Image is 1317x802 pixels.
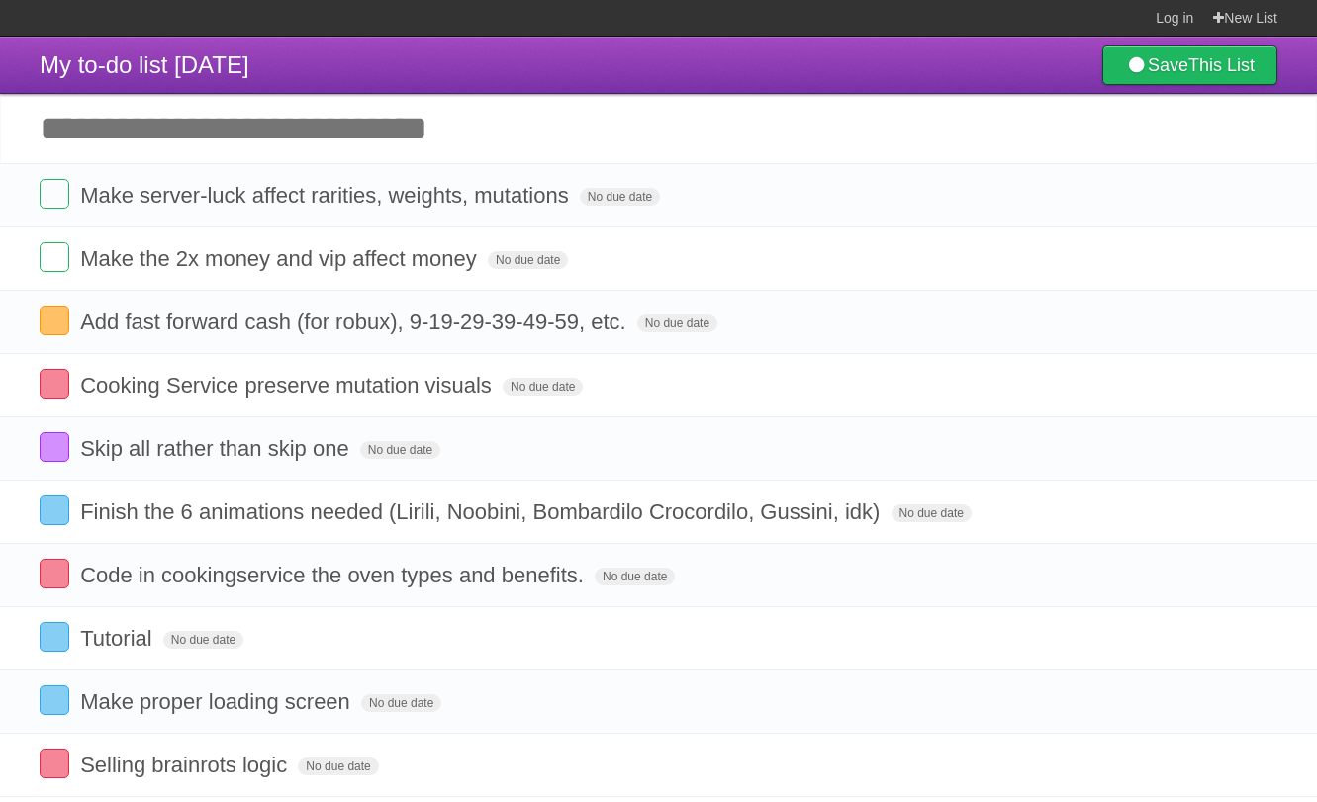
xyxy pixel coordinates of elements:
span: No due date [595,568,675,585]
label: Done [40,179,69,209]
span: No due date [637,314,717,332]
span: My to-do list [DATE] [40,51,249,78]
label: Done [40,369,69,399]
a: SaveThis List [1102,45,1277,85]
span: Make server-luck affect rarities, weights, mutations [80,183,574,208]
label: Done [40,622,69,652]
span: No due date [488,251,568,269]
span: No due date [580,188,660,206]
span: No due date [360,441,440,459]
span: Skip all rather than skip one [80,436,354,461]
label: Done [40,749,69,778]
label: Done [40,559,69,588]
span: Make proper loading screen [80,689,355,714]
label: Done [40,306,69,335]
span: No due date [503,378,583,396]
span: Tutorial [80,626,157,651]
label: Done [40,242,69,272]
span: Finish the 6 animations needed (Lirili, Noobini, Bombardilo Crocordilo, Gussini, idk) [80,499,885,524]
span: Add fast forward cash (for robux), 9-19-29-39-49-59, etc. [80,310,630,334]
label: Done [40,685,69,715]
span: Cooking Service preserve mutation visuals [80,373,497,398]
b: This List [1188,55,1255,75]
span: Code in cookingservice the oven types and benefits. [80,563,589,587]
span: Selling brainrots logic [80,753,292,777]
label: Done [40,432,69,462]
span: No due date [298,757,378,775]
span: Make the 2x money and vip affect money [80,246,482,271]
span: No due date [163,631,243,649]
label: Done [40,495,69,525]
span: No due date [361,694,441,712]
span: No due date [892,504,972,522]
